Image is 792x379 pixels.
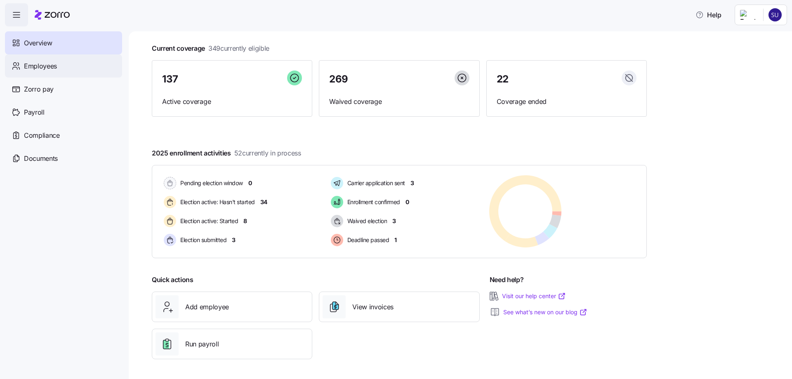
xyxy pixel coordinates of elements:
[352,302,394,312] span: View invoices
[405,198,409,206] span: 0
[162,74,178,84] span: 137
[178,179,243,187] span: Pending election window
[243,217,247,225] span: 8
[24,130,60,141] span: Compliance
[24,61,57,71] span: Employees
[260,198,267,206] span: 34
[24,38,52,48] span: Overview
[248,179,252,187] span: 0
[234,148,301,158] span: 52 currently in process
[345,198,400,206] span: Enrollment confirmed
[232,236,236,244] span: 3
[768,8,782,21] img: ad8ebc2f43f7e861638c60665e15b6a2
[345,217,387,225] span: Waived election
[5,78,122,101] a: Zorro pay
[24,84,54,94] span: Zorro pay
[24,153,58,164] span: Documents
[502,292,566,300] a: Visit our help center
[185,339,219,349] span: Run payroll
[394,236,397,244] span: 1
[178,236,226,244] span: Election submitted
[503,308,587,316] a: See what’s new on our blog
[329,74,348,84] span: 269
[392,217,396,225] span: 3
[162,97,302,107] span: Active coverage
[24,107,45,118] span: Payroll
[5,147,122,170] a: Documents
[5,31,122,54] a: Overview
[185,302,229,312] span: Add employee
[740,10,757,20] img: Employer logo
[178,217,238,225] span: Election active: Started
[5,101,122,124] a: Payroll
[410,179,414,187] span: 3
[695,10,721,20] span: Help
[490,275,524,285] span: Need help?
[208,43,269,54] span: 349 currently eligible
[497,74,509,84] span: 22
[5,54,122,78] a: Employees
[178,198,255,206] span: Election active: Hasn't started
[5,124,122,147] a: Compliance
[152,148,301,158] span: 2025 enrollment activities
[689,7,728,23] button: Help
[152,43,269,54] span: Current coverage
[345,179,405,187] span: Carrier application sent
[329,97,469,107] span: Waived coverage
[152,275,193,285] span: Quick actions
[345,236,389,244] span: Deadline passed
[497,97,636,107] span: Coverage ended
